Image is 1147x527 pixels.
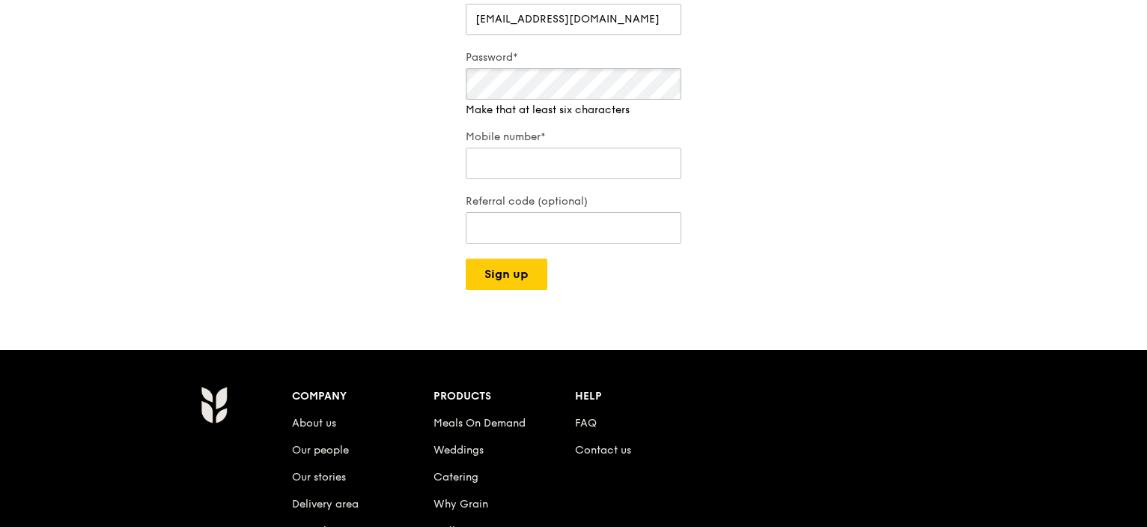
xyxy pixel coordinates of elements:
[292,498,359,511] a: Delivery area
[433,444,484,457] a: Weddings
[433,471,478,484] a: Catering
[433,386,575,407] div: Products
[466,50,681,65] label: Password*
[466,194,681,209] label: Referral code (optional)
[292,417,336,430] a: About us
[466,130,681,145] label: Mobile number*
[466,259,547,290] button: Sign up
[292,471,346,484] a: Our stories
[575,386,717,407] div: Help
[433,498,488,511] a: Why Grain
[201,386,227,424] img: Grain
[292,444,349,457] a: Our people
[466,103,681,118] div: Make that at least six characters
[575,444,631,457] a: Contact us
[575,417,597,430] a: FAQ
[292,386,433,407] div: Company
[433,417,526,430] a: Meals On Demand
